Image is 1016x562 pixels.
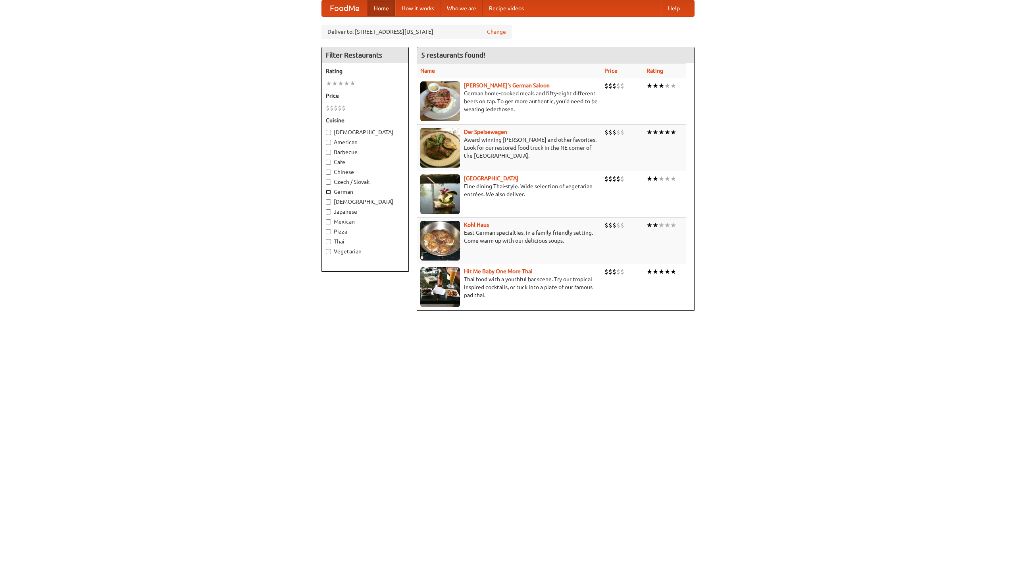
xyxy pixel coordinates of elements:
li: $ [608,267,612,276]
img: babythai.jpg [420,267,460,307]
li: ★ [664,128,670,137]
a: How it works [395,0,441,16]
li: $ [334,104,338,112]
li: ★ [647,267,652,276]
label: Pizza [326,228,404,236]
a: FoodMe [322,0,368,16]
li: $ [604,128,608,137]
li: $ [612,128,616,137]
li: $ [616,174,620,183]
input: Cafe [326,160,331,165]
input: [DEMOGRAPHIC_DATA] [326,130,331,135]
input: [DEMOGRAPHIC_DATA] [326,199,331,205]
li: ★ [664,174,670,183]
li: ★ [647,174,652,183]
li: ★ [652,267,658,276]
p: East German specialties, in a family-friendly setting. Come warm up with our delicious soups. [420,229,598,245]
label: Chinese [326,168,404,176]
a: Name [420,68,435,74]
li: $ [608,81,612,90]
li: $ [616,128,620,137]
li: ★ [664,267,670,276]
li: $ [620,221,624,230]
a: [GEOGRAPHIC_DATA] [464,175,518,182]
li: $ [604,81,608,90]
a: Der Speisewagen [464,129,507,135]
li: $ [616,81,620,90]
label: [DEMOGRAPHIC_DATA] [326,128,404,136]
li: $ [620,81,624,90]
li: ★ [647,81,652,90]
img: speisewagen.jpg [420,128,460,168]
li: ★ [652,221,658,230]
p: Thai food with a youthful bar scene. Try our tropical inspired cocktails, or tuck into a plate of... [420,275,598,299]
li: ★ [670,174,676,183]
li: ★ [670,221,676,230]
img: kohlhaus.jpg [420,221,460,261]
label: American [326,138,404,146]
a: Help [662,0,686,16]
li: ★ [658,81,664,90]
li: ★ [658,221,664,230]
a: Change [487,28,506,36]
li: $ [612,81,616,90]
li: ★ [658,128,664,137]
label: Barbecue [326,148,404,156]
img: satay.jpg [420,174,460,214]
li: ★ [332,79,338,88]
h5: Rating [326,67,404,75]
li: ★ [664,81,670,90]
li: ★ [670,81,676,90]
li: $ [616,267,620,276]
div: Deliver to: [STREET_ADDRESS][US_STATE] [321,25,512,39]
label: Thai [326,238,404,245]
input: Japanese [326,209,331,214]
input: Pizza [326,229,331,234]
li: ★ [670,128,676,137]
h4: Filter Restaurants [322,47,408,63]
label: Vegetarian [326,247,404,255]
p: Award-winning [PERSON_NAME] and other favorites. Look for our restored food truck in the NE corne... [420,136,598,160]
a: Rating [647,68,663,74]
input: Chinese [326,170,331,175]
img: esthers.jpg [420,81,460,121]
a: Hit Me Baby One More Thai [464,268,533,274]
li: ★ [652,128,658,137]
li: $ [608,174,612,183]
li: $ [612,174,616,183]
li: ★ [652,81,658,90]
li: $ [342,104,346,112]
a: Home [368,0,395,16]
li: $ [604,267,608,276]
li: $ [326,104,330,112]
p: Fine dining Thai-style. Wide selection of vegetarian entrées. We also deliver. [420,182,598,198]
a: [PERSON_NAME]'s German Saloon [464,82,550,89]
p: German home-cooked meals and fifty-eight different beers on tap. To get more authentic, you'd nee... [420,89,598,113]
label: Cafe [326,158,404,166]
input: Barbecue [326,150,331,155]
li: ★ [647,128,652,137]
li: ★ [652,174,658,183]
li: $ [608,221,612,230]
li: ★ [658,174,664,183]
input: Thai [326,239,331,244]
label: Czech / Slovak [326,178,404,186]
li: $ [620,128,624,137]
li: ★ [658,267,664,276]
li: $ [616,221,620,230]
li: ★ [670,267,676,276]
li: $ [604,174,608,183]
h5: Price [326,92,404,100]
li: ★ [664,221,670,230]
li: $ [338,104,342,112]
li: $ [612,267,616,276]
li: $ [608,128,612,137]
label: German [326,188,404,196]
a: Who we are [441,0,483,16]
li: $ [620,267,624,276]
li: $ [620,174,624,183]
li: ★ [647,221,652,230]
